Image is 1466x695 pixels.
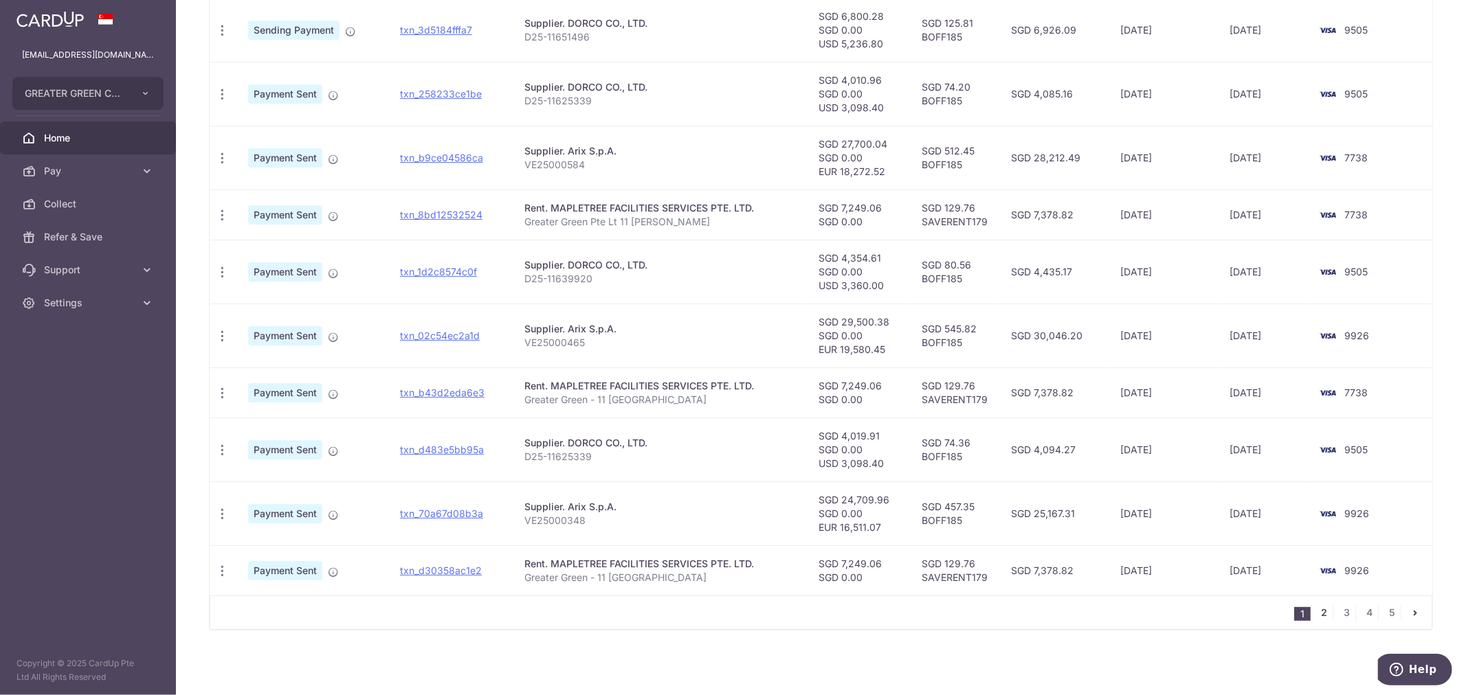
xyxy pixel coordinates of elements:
[1219,126,1310,190] td: [DATE]
[1219,545,1310,595] td: [DATE]
[1219,240,1310,304] td: [DATE]
[808,190,911,240] td: SGD 7,249.06 SGD 0.00
[1314,22,1342,38] img: Bank Card
[1378,654,1452,688] iframe: Opens a widget where you can find more information
[524,30,797,44] p: D25-11651496
[1219,190,1310,240] td: [DATE]
[808,240,911,304] td: SGD 4,354.61 SGD 0.00 USD 3,360.00
[1344,24,1368,36] span: 9505
[524,215,797,229] p: Greater Green Pte Lt 11 [PERSON_NAME]
[911,62,1000,126] td: SGD 74.20 BOFF185
[1314,150,1342,166] img: Bank Card
[400,444,484,455] a: txn_d483e5bb95a
[808,304,911,367] td: SGD 29,500.38 SGD 0.00 EUR 19,580.45
[1314,264,1342,280] img: Bank Card
[1314,86,1342,102] img: Bank Card
[400,387,485,398] a: txn_b43d2eda6e3
[1294,607,1311,621] li: 1
[400,24,472,36] a: txn_3d5184fffa7
[524,393,797,407] p: Greater Green - 11 [GEOGRAPHIC_DATA]
[1000,418,1109,481] td: SGD 4,094.27
[1314,505,1342,522] img: Bank Card
[1109,545,1219,595] td: [DATE]
[1000,304,1109,367] td: SGD 30,046.20
[524,379,797,393] div: Rent. MAPLETREE FACILITIES SERVICES PTE. LTD.
[1344,565,1369,576] span: 9926
[1316,604,1333,621] a: 2
[400,565,482,576] a: txn_d30358ac1e2
[1362,604,1378,621] a: 4
[16,11,84,27] img: CardUp
[1000,240,1109,304] td: SGD 4,435.17
[524,94,797,108] p: D25-11625339
[44,263,135,277] span: Support
[248,21,340,40] span: Sending Payment
[12,77,164,110] button: GREATER GREEN COMPANY PTE. LTD.
[400,209,482,220] a: txn_8bd12532524
[1000,190,1109,240] td: SGD 7,378.82
[44,164,135,178] span: Pay
[1339,604,1355,621] a: 3
[524,450,797,464] p: D25-11625339
[1000,62,1109,126] td: SGD 4,085.16
[25,87,126,100] span: GREATER GREEN COMPANY PTE. LTD.
[1314,385,1342,401] img: Bank Card
[524,158,797,172] p: VE25000584
[248,504,322,523] span: Payment Sent
[22,48,154,62] p: [EMAIL_ADDRESS][DOMAIN_NAME]
[1219,367,1310,418] td: [DATE]
[1109,304,1219,367] td: [DATE]
[524,80,797,94] div: Supplier. DORCO CO., LTD.
[911,367,1000,418] td: SGD 129.76 SAVERENT179
[808,418,911,481] td: SGD 4,019.91 SGD 0.00 USD 3,098.40
[1109,481,1219,545] td: [DATE]
[1344,209,1368,220] span: 7738
[1344,88,1368,100] span: 9505
[808,481,911,545] td: SGD 24,709.96 SGD 0.00 EUR 16,511.07
[1384,604,1401,621] a: 5
[911,304,1000,367] td: SGD 545.82 BOFF185
[44,197,135,211] span: Collect
[524,557,797,571] div: Rent. MAPLETREE FACILITIES SERVICES PTE. LTD.
[1314,562,1342,579] img: Bank Card
[1219,481,1310,545] td: [DATE]
[524,514,797,527] p: VE25000348
[911,481,1000,545] td: SGD 457.35 BOFF185
[248,84,322,104] span: Payment Sent
[524,571,797,584] p: Greater Green - 11 [GEOGRAPHIC_DATA]
[400,266,477,277] a: txn_1d2c8574c0f
[1344,387,1368,398] span: 7738
[1219,62,1310,126] td: [DATE]
[400,88,482,100] a: txn_258233ce1be
[1219,418,1310,481] td: [DATE]
[808,62,911,126] td: SGD 4,010.96 SGD 0.00 USD 3,098.40
[911,126,1000,190] td: SGD 512.45 BOFF185
[1314,442,1342,458] img: Bank Card
[1109,418,1219,481] td: [DATE]
[524,500,797,514] div: Supplier. Arix S.p.A.
[1344,444,1368,455] span: 9505
[524,336,797,350] p: VE25000465
[1000,481,1109,545] td: SGD 25,167.31
[524,436,797,450] div: Supplier. DORCO CO., LTD.
[524,16,797,30] div: Supplier. DORCO CO., LTD.
[400,152,483,163] a: txn_b9ce04586ca
[1109,190,1219,240] td: [DATE]
[1314,207,1342,223] img: Bank Card
[524,258,797,272] div: Supplier. DORCO CO., LTD.
[1109,240,1219,304] td: [DATE]
[1109,367,1219,418] td: [DATE]
[1294,596,1432,629] nav: pager
[808,126,911,190] td: SGD 27,700.04 SGD 0.00 EUR 18,272.52
[248,148,322,168] span: Payment Sent
[911,240,1000,304] td: SGD 80.56 BOFF185
[524,322,797,336] div: Supplier. Arix S.p.A.
[808,367,911,418] td: SGD 7,249.06 SGD 0.00
[1109,126,1219,190] td: [DATE]
[911,418,1000,481] td: SGD 74.36 BOFF185
[248,262,322,282] span: Payment Sent
[1344,266,1368,277] span: 9505
[524,272,797,286] p: D25-11639920
[808,545,911,595] td: SGD 7,249.06 SGD 0.00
